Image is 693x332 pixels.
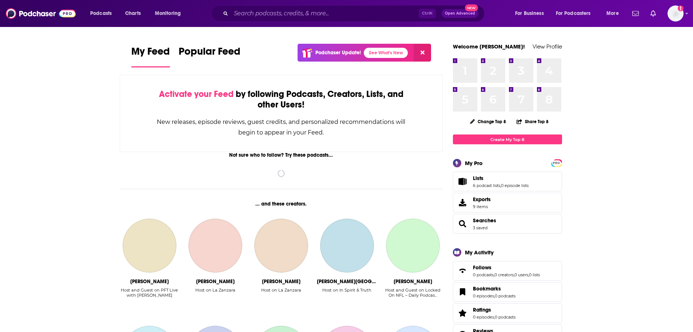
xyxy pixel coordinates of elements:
[125,8,141,19] span: Charts
[455,308,470,318] a: Ratings
[179,45,240,62] span: Popular Feed
[466,117,511,126] button: Change Top 8
[473,225,487,230] a: 3 saved
[648,7,659,20] a: Show notifications dropdown
[668,5,684,22] button: Show profile menu
[494,272,494,277] span: ,
[120,288,180,303] div: Host and Guest on PFT Live with Mike Florio
[473,196,491,203] span: Exports
[678,5,684,11] svg: Add a profile image
[510,8,553,19] button: open menu
[500,183,501,188] span: ,
[465,160,483,167] div: My Pro
[473,272,494,277] a: 0 podcasts
[453,282,562,302] span: Bookmarks
[668,5,684,22] span: Logged in as agoldsmithwissman
[473,175,483,181] span: Lists
[629,7,642,20] a: Show notifications dropdown
[453,214,562,234] span: Searches
[453,193,562,212] a: Exports
[131,45,170,67] a: My Feed
[455,287,470,297] a: Bookmarks
[529,272,540,277] a: 0 lists
[120,201,443,207] div: ... and these creators.
[155,8,181,19] span: Monitoring
[120,8,145,19] a: Charts
[473,204,491,209] span: 9 items
[494,293,495,298] span: ,
[473,183,500,188] a: 6 podcast lists
[473,293,494,298] a: 0 episodes
[179,45,240,67] a: Popular Feed
[514,272,514,277] span: ,
[231,8,419,19] input: Search podcasts, credits, & more...
[551,8,601,19] button: open menu
[465,4,478,11] span: New
[261,288,301,293] div: Host on La Zanzara
[473,306,491,313] span: Ratings
[601,8,628,19] button: open menu
[514,272,528,277] a: 0 users
[453,43,525,50] a: Welcome [PERSON_NAME]!
[156,89,406,110] div: by following Podcasts, Creators, Lists, and other Users!
[196,278,235,285] div: Giuseppe Cruciani
[455,198,470,208] span: Exports
[455,266,470,276] a: Follows
[445,12,475,15] span: Open Advanced
[473,264,491,271] span: Follows
[159,89,234,99] span: Activate your Feed
[320,219,374,273] a: J.D. Farag
[364,48,408,58] a: See What's New
[501,183,529,188] a: 0 episode lists
[442,9,478,18] button: Open AdvancedNew
[419,9,436,18] span: Ctrl K
[455,219,470,229] a: Searches
[322,288,371,293] div: Host on In Spirit & Truth
[383,288,443,298] div: Host and Guest on Locked On NFL – Daily Podcas…
[494,272,514,277] a: 0 creators
[473,217,496,224] a: Searches
[606,8,619,19] span: More
[473,285,501,292] span: Bookmarks
[455,176,470,187] a: Lists
[85,8,121,19] button: open menu
[473,315,494,320] a: 0 episodes
[195,288,235,293] div: Host on La Zanzara
[453,172,562,191] span: Lists
[150,8,190,19] button: open menu
[473,264,540,271] a: Follows
[218,5,491,22] div: Search podcasts, credits, & more...
[473,175,529,181] a: Lists
[556,8,591,19] span: For Podcasters
[515,8,544,19] span: For Business
[120,152,443,158] div: Not sure who to follow? Try these podcasts...
[120,288,180,298] div: Host and Guest on PFT Live with [PERSON_NAME]
[383,288,443,303] div: Host and Guest on Locked On NFL – Daily Podcas…
[668,5,684,22] img: User Profile
[552,160,561,166] span: PRO
[317,278,377,285] div: J.D. Farag
[473,285,515,292] a: Bookmarks
[394,278,432,285] div: David Harrison
[453,261,562,281] span: Follows
[254,219,308,273] a: David Parenzo
[495,293,515,298] a: 0 podcasts
[528,272,529,277] span: ,
[465,249,494,256] div: My Activity
[131,45,170,62] span: My Feed
[386,219,440,273] a: David Harrison
[516,114,549,129] button: Share Top 8
[322,288,371,303] div: Host on In Spirit & Truth
[494,315,495,320] span: ,
[533,43,562,50] a: View Profile
[6,7,76,20] img: Podchaser - Follow, Share and Rate Podcasts
[262,278,300,285] div: David Parenzo
[130,278,169,285] div: Chris Simms
[453,134,562,144] a: Create My Top 8
[453,303,562,323] span: Ratings
[90,8,112,19] span: Podcasts
[188,219,242,273] a: Giuseppe Cruciani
